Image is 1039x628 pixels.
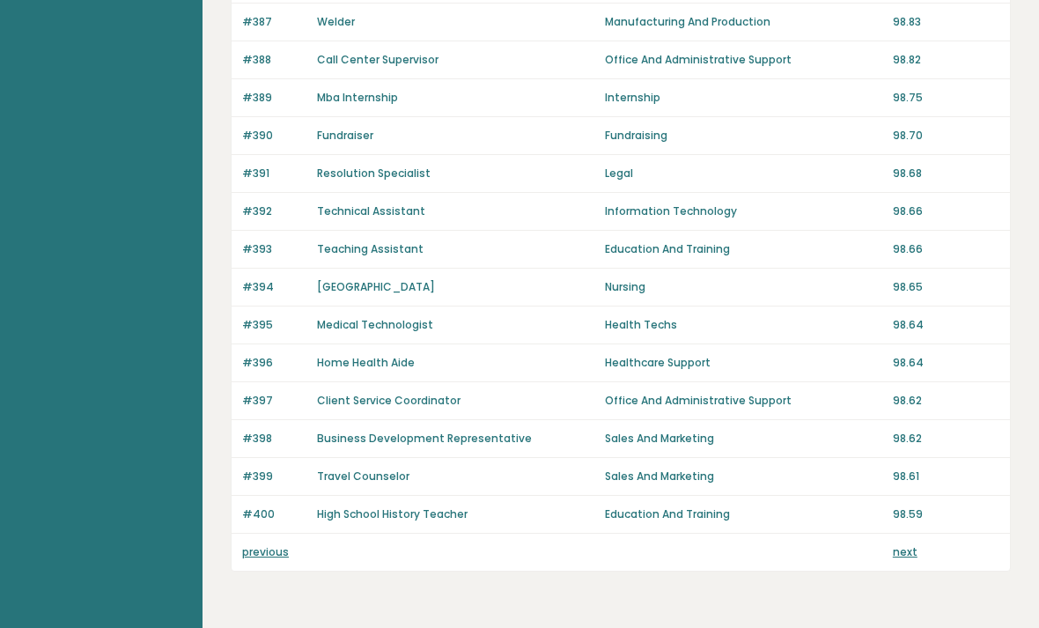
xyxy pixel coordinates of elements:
[605,393,882,409] p: Office And Administrative Support
[605,166,882,181] p: Legal
[893,52,999,68] p: 98.82
[317,431,532,446] a: Business Development Representative
[605,203,882,219] p: Information Technology
[605,431,882,447] p: Sales And Marketing
[893,166,999,181] p: 98.68
[242,506,306,522] p: #400
[317,469,409,484] a: Travel Counselor
[893,355,999,371] p: 98.64
[242,279,306,295] p: #394
[242,544,289,559] a: previous
[317,279,435,294] a: [GEOGRAPHIC_DATA]
[317,506,468,521] a: High School History Teacher
[317,128,373,143] a: Fundraiser
[317,90,398,105] a: Mba Internship
[242,90,306,106] p: #389
[893,14,999,30] p: 98.83
[893,506,999,522] p: 98.59
[605,317,882,333] p: Health Techs
[317,14,355,29] a: Welder
[317,166,431,181] a: Resolution Specialist
[605,279,882,295] p: Nursing
[893,544,917,559] a: next
[242,128,306,144] p: #390
[242,469,306,484] p: #399
[317,393,461,408] a: Client Service Coordinator
[605,506,882,522] p: Education And Training
[893,393,999,409] p: 98.62
[317,317,433,332] a: Medical Technologist
[242,241,306,257] p: #393
[605,90,882,106] p: Internship
[605,52,882,68] p: Office And Administrative Support
[893,317,999,333] p: 98.64
[893,128,999,144] p: 98.70
[893,469,999,484] p: 98.61
[242,52,306,68] p: #388
[242,203,306,219] p: #392
[242,431,306,447] p: #398
[242,166,306,181] p: #391
[605,241,882,257] p: Education And Training
[317,52,438,67] a: Call Center Supervisor
[317,241,424,256] a: Teaching Assistant
[317,355,415,370] a: Home Health Aide
[893,203,999,219] p: 98.66
[242,14,306,30] p: #387
[317,203,425,218] a: Technical Assistant
[605,355,882,371] p: Healthcare Support
[605,469,882,484] p: Sales And Marketing
[242,317,306,333] p: #395
[242,355,306,371] p: #396
[893,241,999,257] p: 98.66
[893,90,999,106] p: 98.75
[605,128,882,144] p: Fundraising
[242,393,306,409] p: #397
[893,279,999,295] p: 98.65
[893,431,999,447] p: 98.62
[605,14,882,30] p: Manufacturing And Production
